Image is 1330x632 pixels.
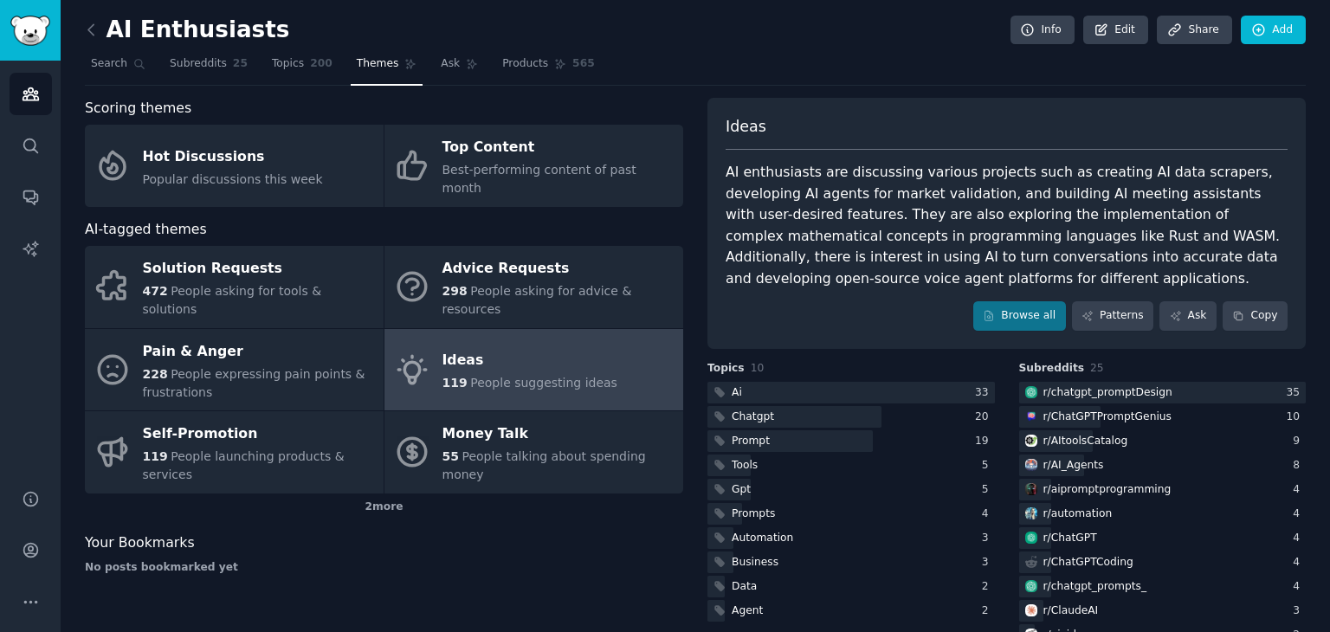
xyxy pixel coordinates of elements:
[1019,430,1307,452] a: AItoolsCatalogr/AItoolsCatalog9
[85,493,683,521] div: 2 more
[143,449,345,481] span: People launching products & services
[1019,382,1307,403] a: chatgpt_promptDesignr/chatgpt_promptDesign35
[143,338,375,365] div: Pain & Anger
[732,458,758,474] div: Tools
[982,555,995,571] div: 3
[1293,434,1306,449] div: 9
[442,421,675,448] div: Money Talk
[85,560,683,576] div: No posts bookmarked yet
[1286,385,1306,401] div: 35
[975,410,995,425] div: 20
[732,579,757,595] div: Data
[732,531,793,546] div: Automation
[1293,458,1306,474] div: 8
[982,531,995,546] div: 3
[1043,410,1172,425] div: r/ ChatGPTPromptGenius
[442,255,675,283] div: Advice Requests
[496,50,600,86] a: Products565
[1293,506,1306,522] div: 4
[1025,435,1037,447] img: AItoolsCatalog
[1025,483,1037,495] img: aipromptprogramming
[85,329,384,411] a: Pain & Anger228People expressing pain points & frustrations
[1025,580,1037,592] img: chatgpt_prompts_
[442,284,468,298] span: 298
[1019,455,1307,476] a: AI_Agentsr/AI_Agents8
[435,50,484,86] a: Ask
[1025,532,1037,544] img: ChatGPT
[233,56,248,72] span: 25
[85,411,384,493] a: Self-Promotion119People launching products & services
[1025,604,1037,616] img: ClaudeAI
[384,125,683,207] a: Top ContentBest-performing content of past month
[1043,555,1133,571] div: r/ ChatGPTCoding
[1286,410,1306,425] div: 10
[1010,16,1075,45] a: Info
[572,56,595,72] span: 565
[1025,386,1037,398] img: chatgpt_promptDesign
[384,246,683,328] a: Advice Requests298People asking for advice & resources
[442,284,632,316] span: People asking for advice & resources
[707,382,995,403] a: Ai33
[751,362,765,374] span: 10
[1043,434,1128,449] div: r/ AItoolsCatalog
[351,50,423,86] a: Themes
[1019,600,1307,622] a: ClaudeAIr/ClaudeAI3
[143,421,375,448] div: Self-Promotion
[143,449,168,463] span: 119
[707,430,995,452] a: Prompt19
[732,482,751,498] div: Gpt
[85,125,384,207] a: Hot DiscussionsPopular discussions this week
[442,347,617,375] div: Ideas
[502,56,548,72] span: Products
[1025,410,1037,422] img: ChatGPTPromptGenius
[1019,479,1307,500] a: aipromptprogrammingr/aipromptprogramming4
[707,503,995,525] a: Prompts4
[85,98,191,119] span: Scoring themes
[164,50,254,86] a: Subreddits25
[1019,527,1307,549] a: ChatGPTr/ChatGPT4
[1043,531,1097,546] div: r/ ChatGPT
[1157,16,1231,45] a: Share
[707,455,995,476] a: Tools5
[384,329,683,411] a: Ideas119People suggesting ideas
[1293,555,1306,571] div: 4
[975,434,995,449] div: 19
[1043,506,1113,522] div: r/ automation
[1293,603,1306,619] div: 3
[1043,579,1147,595] div: r/ chatgpt_prompts_
[1019,576,1307,597] a: chatgpt_prompts_r/chatgpt_prompts_4
[1072,301,1153,331] a: Patterns
[1043,482,1172,498] div: r/ aipromptprogramming
[266,50,339,86] a: Topics200
[85,50,152,86] a: Search
[442,449,459,463] span: 55
[442,376,468,390] span: 119
[1293,579,1306,595] div: 4
[707,600,995,622] a: Agent2
[1019,503,1307,525] a: automationr/automation4
[732,434,770,449] div: Prompt
[170,56,227,72] span: Subreddits
[384,411,683,493] a: Money Talk55People talking about spending money
[310,56,332,72] span: 200
[143,367,365,399] span: People expressing pain points & frustrations
[982,458,995,474] div: 5
[1241,16,1306,45] a: Add
[143,367,168,381] span: 228
[707,479,995,500] a: Gpt5
[442,134,675,162] div: Top Content
[441,56,460,72] span: Ask
[707,361,745,377] span: Topics
[143,143,323,171] div: Hot Discussions
[982,482,995,498] div: 5
[1293,482,1306,498] div: 4
[982,506,995,522] div: 4
[143,255,375,283] div: Solution Requests
[272,56,304,72] span: Topics
[442,163,636,195] span: Best-performing content of past month
[357,56,399,72] span: Themes
[1019,361,1085,377] span: Subreddits
[143,284,168,298] span: 472
[975,385,995,401] div: 33
[707,576,995,597] a: Data2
